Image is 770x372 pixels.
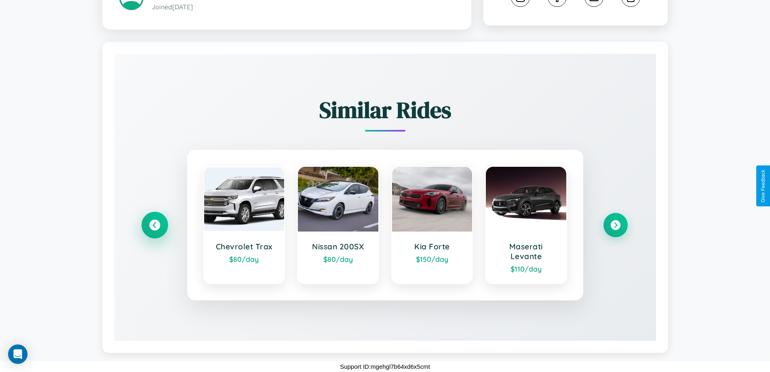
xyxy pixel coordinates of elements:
[400,255,464,264] div: $ 150 /day
[400,242,464,251] h3: Kia Forte
[494,242,558,261] h3: Maserati Levante
[212,255,276,264] div: $ 80 /day
[340,361,430,372] p: Support ID: mgehgl7b64xd6x5cmt
[152,1,454,13] p: Joined [DATE]
[494,264,558,273] div: $ 110 /day
[203,166,285,284] a: Chevrolet Trax$80/day
[143,94,628,125] h2: Similar Rides
[297,166,379,284] a: Nissan 200SX$80/day
[760,170,766,202] div: Give Feedback
[391,166,473,284] a: Kia Forte$150/day
[306,255,370,264] div: $ 80 /day
[212,242,276,251] h3: Chevrolet Trax
[485,166,567,284] a: Maserati Levante$110/day
[306,242,370,251] h3: Nissan 200SX
[8,344,27,364] div: Open Intercom Messenger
